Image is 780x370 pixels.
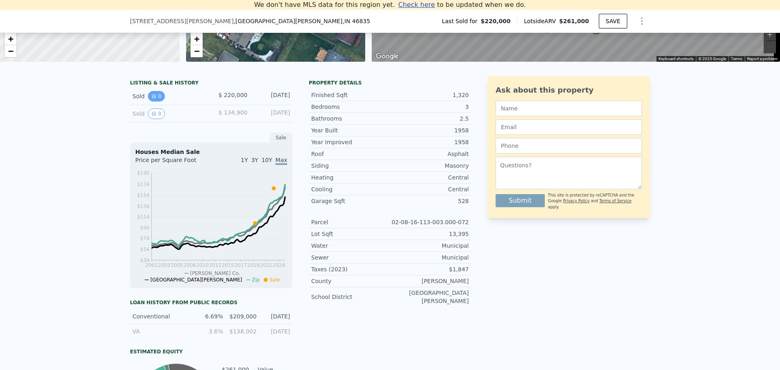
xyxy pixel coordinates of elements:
div: Bedrooms [311,103,390,111]
tspan: 2003 [158,262,171,268]
div: 6.69% [195,312,223,320]
div: [DATE] [254,91,290,102]
tspan: $34 [140,257,149,263]
tspan: $134 [137,203,149,209]
a: Report a problem [747,56,778,61]
button: Zoom in [764,28,776,41]
tspan: $154 [137,193,149,198]
img: Google [374,51,401,62]
div: Asphalt [390,150,469,158]
div: 02-08-16-113-003.000-072 [390,218,469,226]
div: 3 [390,103,469,111]
span: 3Y [251,157,258,163]
button: View historical data [148,91,165,102]
div: Loan history from public records [130,299,292,306]
span: Last Sold for [442,17,481,25]
span: [PERSON_NAME] Co. [190,270,240,276]
tspan: 2015 [222,262,234,268]
a: Zoom out [191,45,203,57]
tspan: 2012 [209,262,221,268]
span: Sale [269,277,280,283]
div: [DATE] [262,312,290,320]
tspan: $74 [140,236,149,241]
a: Terms of Service [599,199,631,203]
tspan: $195 [137,170,149,176]
a: Open this area in Google Maps (opens a new window) [374,51,401,62]
span: − [194,46,199,56]
div: VA [132,327,190,335]
tspan: $94 [140,225,149,231]
a: Zoom out [4,45,17,57]
button: SAVE [599,14,627,28]
div: LISTING & SALE HISTORY [130,80,292,88]
tspan: 2010 [196,262,209,268]
div: Ask about this property [496,84,642,96]
span: 10Y [262,157,272,163]
div: $138,002 [228,327,256,335]
div: Parcel [311,218,390,226]
a: Zoom in [4,33,17,45]
div: Cooling [311,185,390,193]
span: $220,000 [481,17,511,25]
div: Municipal [390,242,469,250]
a: Privacy Policy [563,199,589,203]
div: School District [311,293,390,301]
div: Municipal [390,253,469,262]
a: Zoom in [191,33,203,45]
span: − [8,46,13,56]
span: Lotside ARV [524,17,559,25]
div: [DATE] [262,327,290,335]
tspan: 2008 [184,262,196,268]
tspan: $54 [140,247,149,252]
div: 1958 [390,138,469,146]
div: Roof [311,150,390,158]
div: This site is protected by reCAPTCHA and the Google and apply. [548,193,642,210]
span: Max [275,157,287,165]
span: + [8,34,13,44]
button: View historical data [148,108,165,119]
div: Siding [311,162,390,170]
div: Heating [311,173,390,182]
div: County [311,277,390,285]
div: Bathrooms [311,115,390,123]
div: 2.5 [390,115,469,123]
div: Central [390,185,469,193]
div: Year Built [311,126,390,134]
span: $ 220,000 [219,92,247,98]
div: Taxes (2023) [311,265,390,273]
tspan: $114 [137,214,149,220]
div: Property details [309,80,471,86]
div: Estimated Equity [130,348,292,355]
div: Sold [132,91,205,102]
span: $ 134,900 [219,109,247,116]
div: Sale [270,132,292,143]
span: [STREET_ADDRESS][PERSON_NAME] [130,17,234,25]
div: $209,000 [228,312,256,320]
button: Submit [496,194,545,207]
div: Price per Square Foot [135,156,211,169]
div: [GEOGRAPHIC_DATA][PERSON_NAME] [390,289,469,305]
div: 528 [390,197,469,205]
div: 1958 [390,126,469,134]
tspan: 2019 [247,262,260,268]
div: Finished Sqft [311,91,390,99]
div: Water [311,242,390,250]
input: Email [496,119,642,135]
div: Central [390,173,469,182]
tspan: 2022 [260,262,273,268]
button: Show Options [634,13,650,29]
tspan: 2005 [171,262,183,268]
div: Lot Sqft [311,230,390,238]
button: Zoom out [764,41,776,53]
span: Zip [252,277,260,283]
div: 3.6% [195,327,223,335]
tspan: $174 [137,182,149,187]
div: [DATE] [254,108,290,119]
div: [PERSON_NAME] [390,277,469,285]
span: [GEOGRAPHIC_DATA][PERSON_NAME] [150,277,242,283]
span: © 2025 Google [698,56,726,61]
tspan: 2001 [145,262,158,268]
div: 1,320 [390,91,469,99]
span: + [194,34,199,44]
div: Masonry [390,162,469,170]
